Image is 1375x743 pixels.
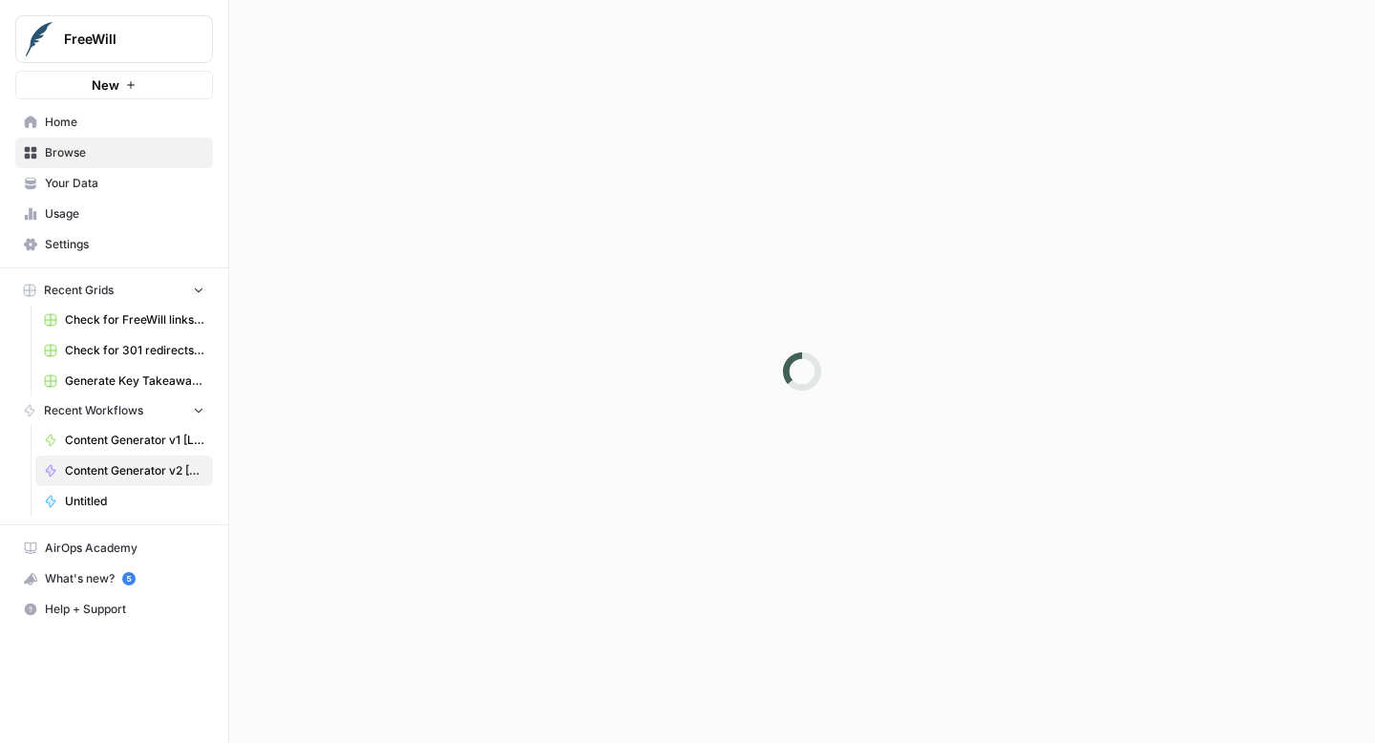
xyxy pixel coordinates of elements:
[65,462,204,479] span: Content Generator v2 [DRAFT]
[65,342,204,359] span: Check for 301 redirects on page Grid
[65,311,204,329] span: Check for FreeWill links on partner's external website
[64,30,180,49] span: FreeWill
[15,229,213,260] a: Settings
[35,305,213,335] a: Check for FreeWill links on partner's external website
[15,107,213,138] a: Home
[45,175,204,192] span: Your Data
[45,205,204,223] span: Usage
[45,601,204,618] span: Help + Support
[35,456,213,486] a: Content Generator v2 [DRAFT]
[15,15,213,63] button: Workspace: FreeWill
[45,540,204,557] span: AirOps Academy
[44,282,114,299] span: Recent Grids
[45,114,204,131] span: Home
[15,71,213,99] button: New
[45,236,204,253] span: Settings
[92,75,119,95] span: New
[15,199,213,229] a: Usage
[35,366,213,396] a: Generate Key Takeaways from Webinar Transcripts
[65,432,204,449] span: Content Generator v1 [LIVE]
[16,564,212,593] div: What's new?
[15,168,213,199] a: Your Data
[65,493,204,510] span: Untitled
[15,138,213,168] a: Browse
[44,402,143,419] span: Recent Workflows
[35,425,213,456] a: Content Generator v1 [LIVE]
[15,594,213,625] button: Help + Support
[15,563,213,594] button: What's new? 5
[126,574,131,584] text: 5
[65,372,204,390] span: Generate Key Takeaways from Webinar Transcripts
[15,396,213,425] button: Recent Workflows
[122,572,136,585] a: 5
[35,486,213,517] a: Untitled
[15,533,213,563] a: AirOps Academy
[22,22,56,56] img: FreeWill Logo
[15,276,213,305] button: Recent Grids
[45,144,204,161] span: Browse
[35,335,213,366] a: Check for 301 redirects on page Grid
